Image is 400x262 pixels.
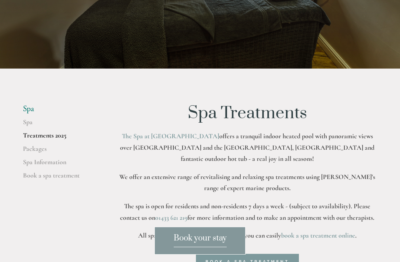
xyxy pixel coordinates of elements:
[155,213,187,222] a: 01433 621 219
[117,130,377,165] p: offers a tranquil indoor heated pool with panoramic views over [GEOGRAPHIC_DATA] and the [GEOGRAP...
[117,104,377,123] h1: Spa Treatments
[23,131,94,145] a: Treatments 2025
[23,145,94,158] a: Packages
[117,200,377,223] p: The spa is open for residents and non-residents 7 days a week - (subject to availability). Please...
[119,173,377,192] strong: We offer an extensive range of revitalising and relaxing spa treatments using [PERSON_NAME]'s ran...
[23,171,94,185] a: Book a spa treatment
[174,233,227,247] span: Book your stay
[23,118,94,131] a: Spa
[154,227,246,255] a: Book your stay
[23,158,94,171] a: Spa Information
[122,132,219,140] a: The Spa at [GEOGRAPHIC_DATA]
[23,104,94,114] li: Spa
